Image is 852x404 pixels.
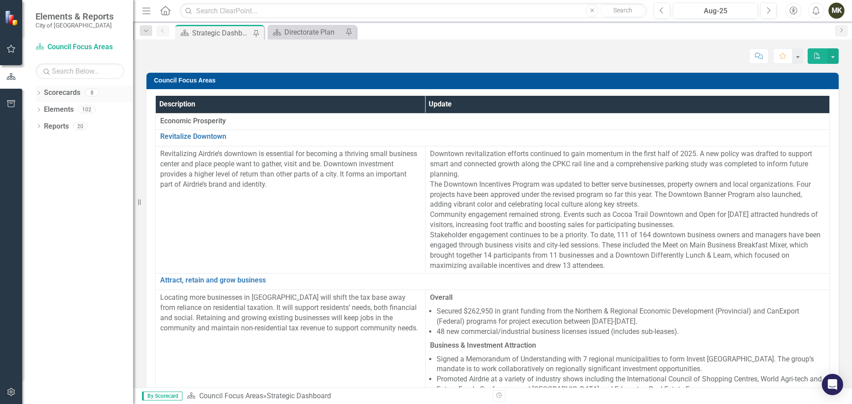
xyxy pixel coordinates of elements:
a: Reports [44,122,69,132]
div: Strategic Dashboard [192,27,251,39]
a: Elements [44,105,74,115]
li: Signed a Memorandum of Understanding with 7 regional municipalities to form Invest [GEOGRAPHIC_DA... [437,354,825,375]
li: Secured $262,950 in grant funding from the Northern & Regional Economic Development (Provincial) ... [437,306,825,327]
div: » [187,391,486,401]
a: Directorate Plan [270,27,343,38]
div: Aug-25 [676,6,755,16]
div: 8 [85,89,99,97]
td: Double-Click to Edit Right Click for Context Menu [156,274,830,290]
li: Promoted Airdrie at a variety of industry shows including the International Council of Shopping C... [437,374,825,395]
span: Elements & Reports [35,11,114,22]
p: Revitalizing Airdrie’s downtown is essential for becoming a thriving small business center and pl... [160,149,421,189]
a: Attract, retain and grow business [160,276,825,284]
a: Council Focus Areas [35,42,124,52]
div: 20 [73,122,87,130]
td: Double-Click to Edit [425,146,829,274]
td: Double-Click to Edit Right Click for Context Menu [156,130,830,146]
div: 102 [78,106,95,114]
button: Aug-25 [673,3,758,19]
img: ClearPoint Strategy [4,10,20,26]
button: MK [828,3,844,19]
span: By Scorecard [142,392,182,400]
a: Council Focus Areas [199,392,263,400]
h3: Council Focus Areas [154,77,834,84]
span: Economic Prosperity [160,116,825,126]
p: Downtown revitalization efforts continued to gain momentum in the first half of 2025. A new polic... [430,149,825,271]
td: Double-Click to Edit [156,146,426,274]
strong: Overall [430,293,453,302]
div: Directorate Plan [284,27,343,38]
small: City of [GEOGRAPHIC_DATA] [35,22,114,29]
div: Open Intercom Messenger [822,374,843,395]
input: Search Below... [35,63,124,79]
div: Strategic Dashboard [267,392,331,400]
button: Search [600,4,645,17]
a: Revitalize Downtown​ [160,133,825,141]
a: Scorecards [44,88,80,98]
p: Locating more businesses in [GEOGRAPHIC_DATA] will shift the tax base away from reliance on resid... [160,293,421,333]
strong: Business & Investment Attraction [430,341,536,349]
input: Search ClearPoint... [180,3,647,19]
span: Search [613,7,632,14]
li: 48 new commercial/industrial business licenses issued (includes sub-leases). [437,327,825,337]
td: Double-Click to Edit [156,114,830,130]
